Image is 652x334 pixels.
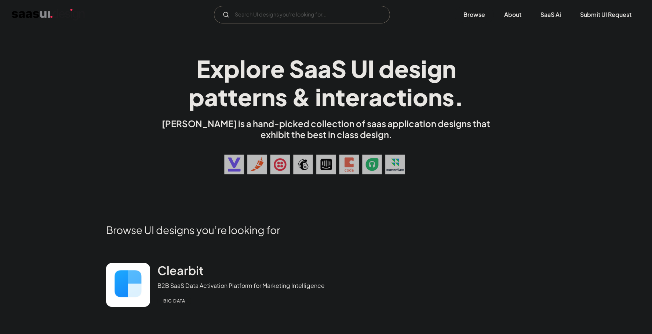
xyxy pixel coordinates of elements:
a: Browse [455,7,494,23]
h2: Browse UI designs you’re looking for [106,223,546,236]
div: n [321,83,335,111]
div: n [428,83,442,111]
div: . [454,83,464,111]
div: o [246,55,261,83]
div: i [315,83,321,111]
div: s [442,83,454,111]
img: text, icon, saas logo [215,140,437,178]
div: l [240,55,246,83]
div: g [427,55,442,83]
div: o [413,83,428,111]
div: E [196,55,210,83]
a: About [495,7,530,23]
div: U [351,55,368,83]
div: x [210,55,224,83]
div: I [368,55,374,83]
div: a [369,83,382,111]
div: e [238,83,252,111]
div: a [204,83,218,111]
div: a [318,55,331,83]
div: d [379,55,394,83]
div: B2B SaaS Data Activation Platform for Marketing Intelligence [157,281,325,290]
div: a [304,55,318,83]
div: s [275,83,287,111]
div: r [252,83,261,111]
form: Email Form [214,6,390,23]
div: p [189,83,204,111]
div: & [292,83,311,111]
div: S [331,55,346,83]
div: i [407,83,413,111]
div: r [261,55,270,83]
div: e [345,83,360,111]
a: Clearbit [157,263,204,281]
div: Big Data [163,297,185,305]
div: [PERSON_NAME] is a hand-picked collection of saas application designs that exhibit the best in cl... [157,118,495,140]
div: t [218,83,228,111]
div: n [261,83,275,111]
input: Search UI designs you're looking for... [214,6,390,23]
div: t [228,83,238,111]
div: r [360,83,369,111]
div: i [421,55,427,83]
div: t [335,83,345,111]
a: home [12,9,85,21]
div: e [270,55,285,83]
div: e [394,55,409,83]
div: t [397,83,407,111]
div: n [442,55,456,83]
a: SaaS Ai [532,7,570,23]
div: c [382,83,397,111]
div: p [224,55,240,83]
h1: Explore SaaS UI design patterns & interactions. [157,55,495,111]
h2: Clearbit [157,263,204,278]
a: Submit UI Request [571,7,640,23]
div: S [289,55,304,83]
div: s [409,55,421,83]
